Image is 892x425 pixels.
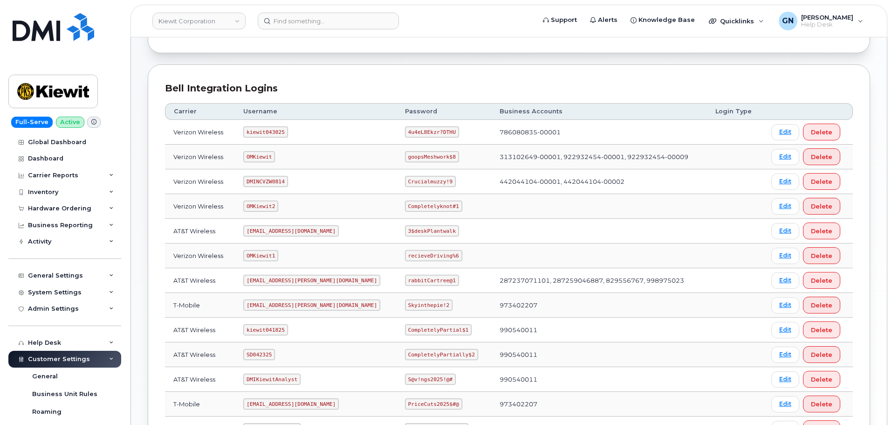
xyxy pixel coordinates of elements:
code: goopsMeshwork$8 [405,151,459,162]
code: DMIKiewitAnalyst [243,374,301,385]
a: Edit [771,174,799,190]
a: Kiewit Corporation [152,13,246,29]
button: Delete [803,124,840,140]
button: Delete [803,247,840,264]
a: Edit [771,347,799,363]
code: kiewit041825 [243,324,288,335]
span: Delete [811,153,832,161]
td: Verizon Wireless [165,194,235,219]
div: Geoffrey Newport [772,12,870,30]
code: recieveDriving%6 [405,250,462,261]
span: Delete [811,400,832,409]
code: CompletelyPartial$1 [405,324,472,335]
code: rabbitCartree@1 [405,275,459,286]
td: AT&T Wireless [165,268,235,293]
a: Edit [771,371,799,388]
button: Delete [803,371,840,388]
button: Delete [803,198,840,215]
code: OMKiewit1 [243,250,278,261]
td: AT&T Wireless [165,367,235,392]
td: AT&T Wireless [165,219,235,244]
a: Edit [771,248,799,264]
td: T-Mobile [165,293,235,318]
th: Login Type [707,103,763,120]
td: 287237071101, 287259046887, 829556767, 998975023 [491,268,707,293]
th: Carrier [165,103,235,120]
td: 313102649-00001, 922932454-00001, 922932454-00009 [491,145,707,169]
button: Delete [803,396,840,412]
code: Crucialmuzzy!9 [405,176,456,187]
code: PriceCuts2025$#@ [405,398,462,410]
a: Edit [771,149,799,165]
span: Delete [811,350,832,359]
span: Delete [811,202,832,211]
code: [EMAIL_ADDRESS][DOMAIN_NAME] [243,398,339,410]
code: OMKiewit2 [243,201,278,212]
a: Edit [771,272,799,289]
td: Verizon Wireless [165,169,235,194]
a: Support [536,11,583,29]
td: Verizon Wireless [165,120,235,145]
code: OMKiewit [243,151,275,162]
button: Delete [803,297,840,314]
a: Edit [771,198,799,215]
td: 990540011 [491,367,707,392]
a: Edit [771,297,799,314]
td: 973402207 [491,293,707,318]
code: Skyinthepie!2 [405,300,453,311]
span: Delete [811,177,832,186]
code: DMINCVZW0814 [243,176,288,187]
span: Delete [811,326,832,334]
td: 990540011 [491,342,707,367]
span: [PERSON_NAME] [801,14,853,21]
span: GN [782,15,794,27]
code: SD042325 [243,349,275,360]
span: Quicklinks [720,17,754,25]
div: Quicklinks [702,12,770,30]
span: Alerts [598,15,618,25]
span: Help Desk [801,21,853,28]
code: [EMAIL_ADDRESS][DOMAIN_NAME] [243,225,339,237]
a: Edit [771,124,799,140]
div: Bell Integration Logins [165,82,853,95]
span: Delete [811,301,832,310]
code: S@v!ngs2025!@# [405,374,456,385]
th: Username [235,103,397,120]
td: 990540011 [491,318,707,342]
span: Delete [811,375,832,384]
code: Completelyknot#1 [405,201,462,212]
td: AT&T Wireless [165,342,235,367]
td: 973402207 [491,392,707,417]
a: Edit [771,223,799,239]
td: 786080835-00001 [491,120,707,145]
code: [EMAIL_ADDRESS][PERSON_NAME][DOMAIN_NAME] [243,300,380,311]
td: Verizon Wireless [165,145,235,169]
code: 4u4eL8Ekzr?DTHU [405,126,459,138]
a: Edit [771,322,799,338]
td: AT&T Wireless [165,318,235,342]
button: Delete [803,272,840,289]
button: Delete [803,173,840,190]
span: Delete [811,276,832,285]
span: Delete [811,227,832,236]
span: Knowledge Base [638,15,695,25]
button: Delete [803,321,840,338]
button: Delete [803,148,840,165]
button: Delete [803,346,840,363]
input: Find something... [258,13,399,29]
th: Password [397,103,491,120]
td: 442044104-00001, 442044104-00002 [491,169,707,194]
td: T-Mobile [165,392,235,417]
button: Delete [803,223,840,239]
code: kiewit043025 [243,126,288,138]
a: Knowledge Base [624,11,701,29]
a: Alerts [583,11,624,29]
code: [EMAIL_ADDRESS][PERSON_NAME][DOMAIN_NAME] [243,275,380,286]
th: Business Accounts [491,103,707,120]
iframe: Messenger Launcher [851,384,885,418]
td: Verizon Wireless [165,244,235,268]
a: Edit [771,396,799,412]
code: CompletelyPartially$2 [405,349,478,360]
code: 3$deskPlantwalk [405,225,459,237]
span: Delete [811,128,832,137]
